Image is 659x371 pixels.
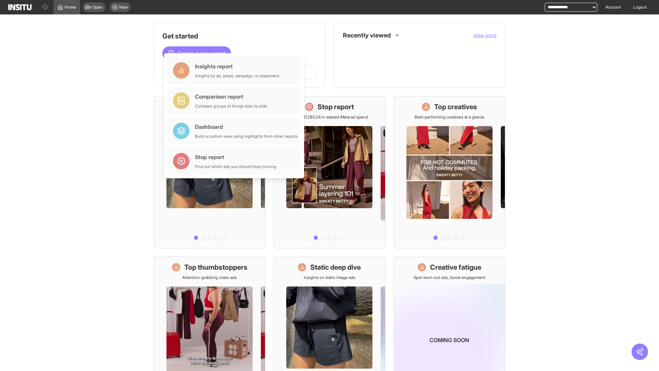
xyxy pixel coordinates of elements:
[154,96,265,248] a: What's live nowSee all active ads instantly
[119,4,128,10] span: New
[304,275,355,280] p: Insights on static image ads
[195,73,279,79] div: Insights by ad, adset, campaign, or placement
[184,262,247,272] h1: Top thumbstoppers
[310,262,361,272] h1: Static deep dive
[195,153,276,161] div: Stop report
[473,32,497,38] span: View more
[177,49,226,57] span: Create a new report
[195,62,279,70] div: Insights report
[92,4,103,10] span: Open
[162,46,231,60] button: Create a new report
[195,92,267,101] div: Comparison report
[434,102,477,112] h1: Top creatives
[473,32,497,39] button: View more
[65,4,76,10] span: Home
[195,123,298,131] div: Dashboard
[195,164,276,169] div: Find out which ads you should stop running
[415,114,484,120] p: Best-performing creatives at a glance
[195,134,298,139] div: Build a custom view using highlights from other reports
[274,96,385,248] a: Stop reportSave £17,283.24 in wasted Meta ad spend
[394,96,505,248] a: Top creativesBest-performing creatives at a glance
[291,114,368,120] p: Save £17,283.24 in wasted Meta ad spend
[162,31,317,41] h1: Get started
[8,4,32,10] img: Logo
[195,103,267,109] div: Compare groups of things side by side
[317,102,354,112] h1: Stop report
[182,275,237,280] p: Attention-grabbing video ads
